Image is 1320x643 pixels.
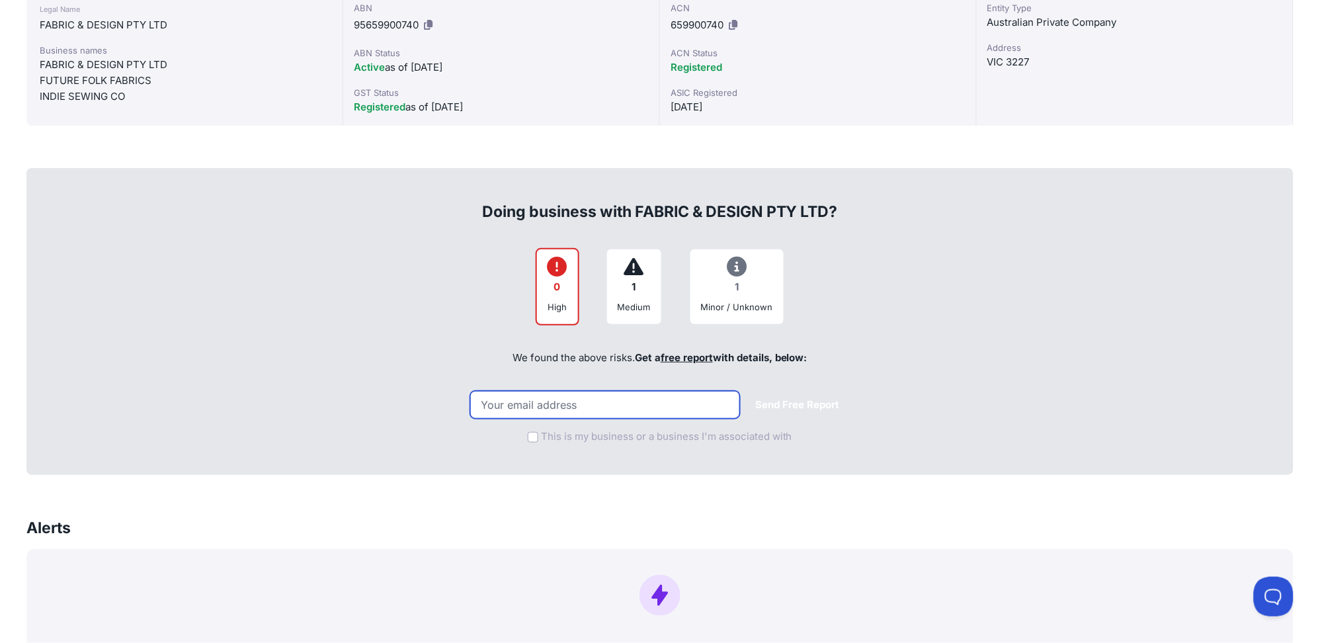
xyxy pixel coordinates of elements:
iframe: Toggle Customer Support [1254,577,1294,617]
div: ABN [354,1,649,15]
a: free report [661,351,713,364]
div: FABRIC & DESIGN PTY LTD [40,17,329,33]
span: 659900740 [671,19,723,31]
div: [DATE] [671,99,966,115]
span: Registered [671,61,722,73]
span: 95659900740 [354,19,419,31]
div: INDIE SEWING CO [40,89,329,105]
div: Entity Type [987,1,1282,15]
div: Legal Name [40,1,329,17]
div: We found the above risks. [41,336,1279,381]
div: Doing business with FABRIC & DESIGN PTY LTD? [41,180,1279,222]
div: FUTURE FOLK FABRICS [40,73,329,89]
label: This is my business or a business I'm associated with [541,429,792,445]
div: ACN [671,1,966,15]
input: Your email address [470,391,740,419]
div: 0 [548,275,567,300]
div: ASIC Registered [671,86,966,99]
div: ABN Status [354,46,649,60]
div: GST Status [354,86,649,99]
div: Medium [618,300,651,314]
div: FABRIC & DESIGN PTY LTD [40,57,329,73]
div: High [548,300,567,314]
div: as of [DATE] [354,60,649,75]
div: 1 [701,275,773,300]
span: Registered [354,101,405,113]
h3: Alerts [26,517,71,538]
div: ACN Status [671,46,966,60]
span: Active [354,61,385,73]
div: Minor / Unknown [701,300,773,314]
span: Get a with details, below: [635,351,807,364]
div: Address [987,41,1282,54]
div: Business names [40,44,329,57]
div: 1 [618,275,651,300]
div: Australian Private Company [987,15,1282,30]
button: Send Free Report [745,392,850,418]
div: VIC 3227 [987,54,1282,70]
div: as of [DATE] [354,99,649,115]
